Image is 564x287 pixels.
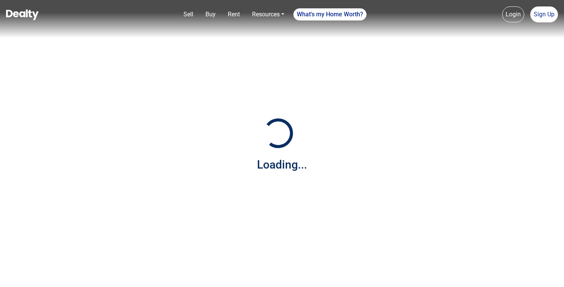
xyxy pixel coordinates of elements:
[202,7,219,22] a: Buy
[257,156,307,173] div: Loading...
[249,7,287,22] a: Resources
[4,264,27,287] iframe: BigID CMP Widget
[259,114,297,152] img: Loading
[530,6,558,22] a: Sign Up
[225,7,243,22] a: Rent
[293,8,367,20] a: What's my Home Worth?
[502,6,524,22] a: Login
[180,7,196,22] a: Sell
[6,9,39,20] img: Dealty - Buy, Sell & Rent Homes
